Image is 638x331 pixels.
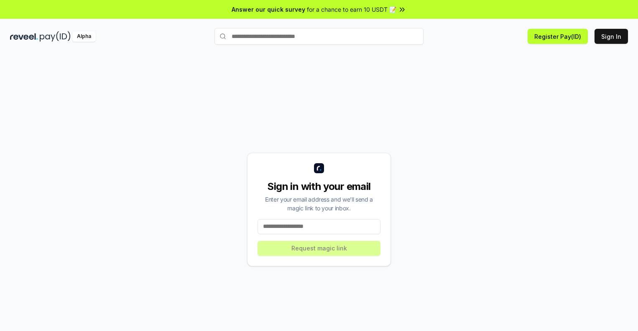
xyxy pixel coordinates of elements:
button: Register Pay(ID) [528,29,588,44]
img: reveel_dark [10,31,38,42]
div: Sign in with your email [258,180,380,193]
span: for a chance to earn 10 USDT 📝 [307,5,396,14]
img: logo_small [314,163,324,173]
div: Enter your email address and we’ll send a magic link to your inbox. [258,195,380,212]
span: Answer our quick survey [232,5,305,14]
div: Alpha [72,31,96,42]
img: pay_id [40,31,71,42]
button: Sign In [595,29,628,44]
